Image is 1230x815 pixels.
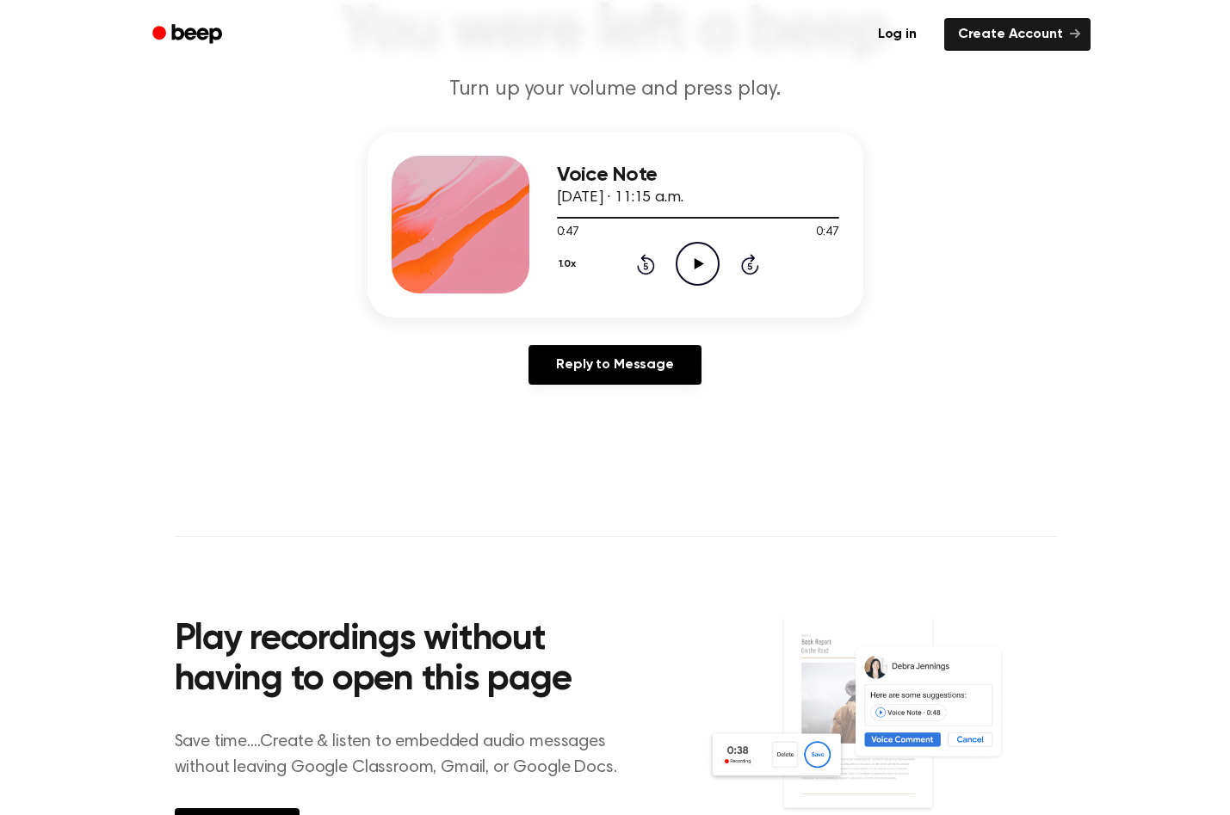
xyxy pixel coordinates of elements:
[816,224,838,242] span: 0:47
[140,18,238,52] a: Beep
[175,729,639,781] p: Save time....Create & listen to embedded audio messages without leaving Google Classroom, Gmail, ...
[944,18,1091,51] a: Create Account
[285,76,946,104] p: Turn up your volume and press play.
[861,15,934,54] a: Log in
[528,345,701,385] a: Reply to Message
[557,164,839,187] h3: Voice Note
[175,620,639,701] h2: Play recordings without having to open this page
[557,190,683,206] span: [DATE] · 11:15 a.m.
[557,250,583,279] button: 1.0x
[557,224,579,242] span: 0:47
